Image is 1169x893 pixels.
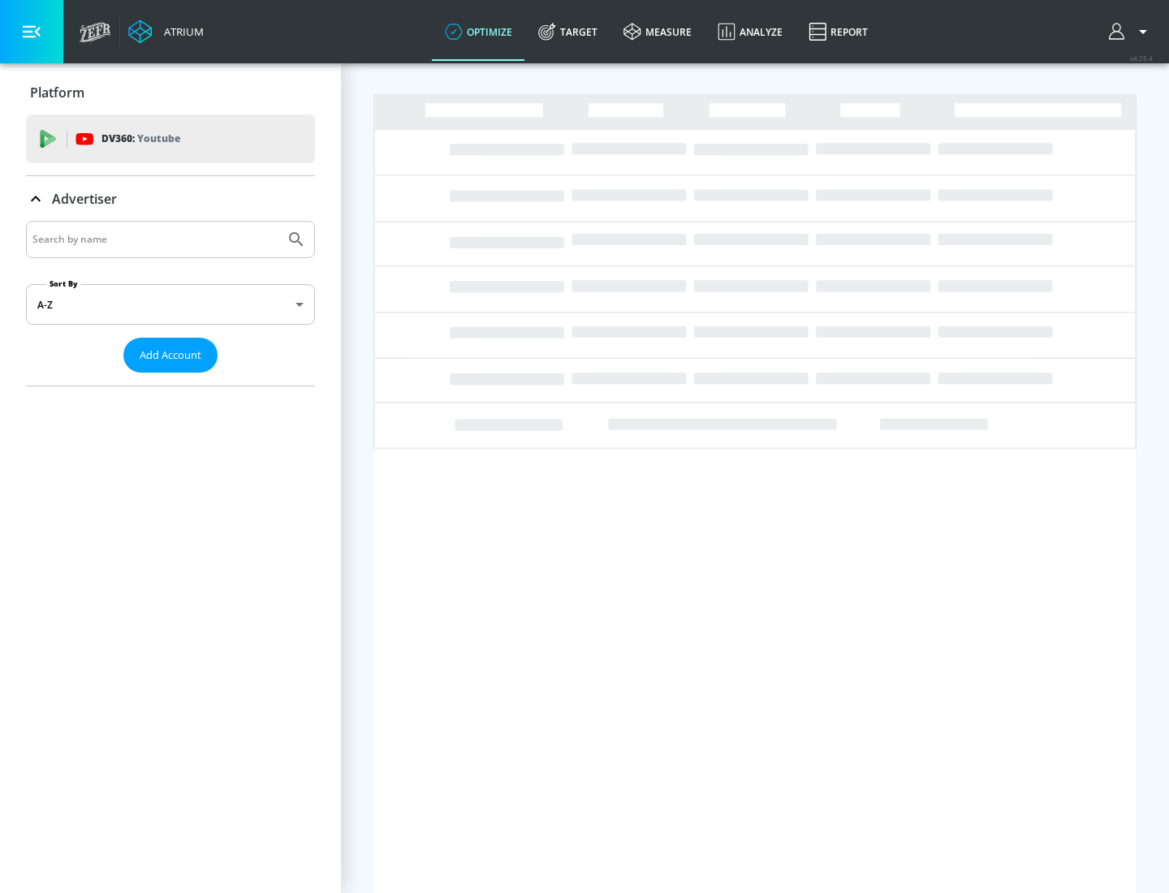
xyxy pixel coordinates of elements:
p: Youtube [137,130,180,147]
div: Platform [26,70,315,115]
nav: list of Advertiser [26,373,315,386]
div: A-Z [26,284,315,325]
label: Sort By [46,278,81,289]
p: Advertiser [52,190,117,208]
button: Add Account [123,338,218,373]
p: DV360: [101,130,180,148]
a: measure [610,2,705,61]
div: Advertiser [26,176,315,222]
p: Platform [30,84,84,101]
a: Atrium [128,19,204,44]
span: v 4.25.4 [1130,54,1153,63]
span: Add Account [140,346,201,365]
input: Search by name [32,229,278,250]
a: optimize [432,2,525,61]
a: Target [525,2,610,61]
div: DV360: Youtube [26,114,315,163]
a: Analyze [705,2,796,61]
div: Advertiser [26,221,315,386]
a: Report [796,2,881,61]
div: Atrium [157,24,204,39]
